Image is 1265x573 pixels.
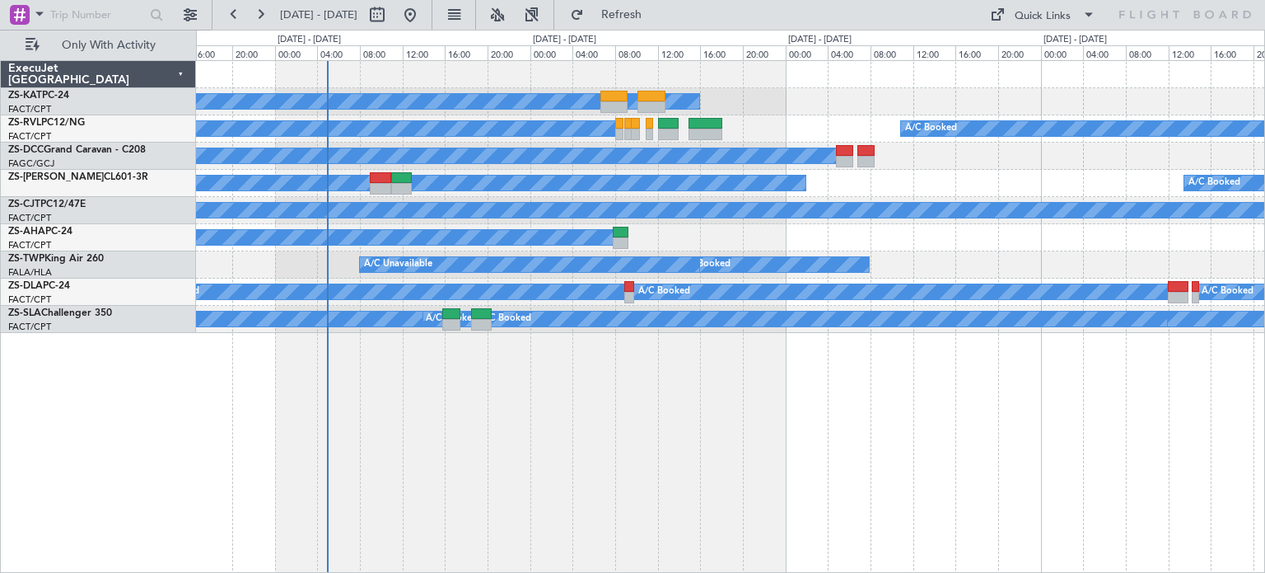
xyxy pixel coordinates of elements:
[1041,45,1084,60] div: 00:00
[1126,45,1169,60] div: 08:00
[572,45,615,60] div: 04:00
[1202,279,1253,304] div: A/C Booked
[1083,45,1126,60] div: 04:00
[8,321,51,333] a: FACT/CPT
[8,157,54,170] a: FAGC/GCJ
[43,40,174,51] span: Only With Activity
[8,212,51,224] a: FACT/CPT
[530,45,573,60] div: 00:00
[8,91,42,101] span: ZS-KAT
[8,200,40,209] span: ZS-CJT
[50,2,145,27] input: Trip Number
[280,7,357,22] span: [DATE] - [DATE]
[8,294,51,306] a: FACT/CPT
[743,45,786,60] div: 20:00
[658,45,701,60] div: 12:00
[8,145,44,155] span: ZS-DCC
[8,254,44,264] span: ZS-TWP
[913,45,956,60] div: 12:00
[8,281,43,291] span: ZS-DLA
[8,254,104,264] a: ZS-TWPKing Air 260
[8,91,69,101] a: ZS-KATPC-24
[8,308,112,318] a: ZS-SLAChallenger 350
[1015,8,1071,25] div: Quick Links
[8,145,146,155] a: ZS-DCCGrand Caravan - C208
[488,45,530,60] div: 20:00
[278,33,341,47] div: [DATE] - [DATE]
[871,45,913,60] div: 08:00
[828,45,871,60] div: 04:00
[562,2,661,28] button: Refresh
[8,266,52,279] a: FALA/HLA
[788,33,852,47] div: [DATE] - [DATE]
[8,103,51,115] a: FACT/CPT
[8,239,51,251] a: FACT/CPT
[533,33,596,47] div: [DATE] - [DATE]
[1169,45,1211,60] div: 12:00
[700,45,743,60] div: 16:00
[8,308,41,318] span: ZS-SLA
[479,307,531,331] div: A/C Booked
[360,45,403,60] div: 08:00
[905,116,957,141] div: A/C Booked
[982,2,1104,28] button: Quick Links
[8,200,86,209] a: ZS-CJTPC12/47E
[615,45,658,60] div: 08:00
[955,45,998,60] div: 16:00
[8,227,45,237] span: ZS-AHA
[403,45,446,60] div: 12:00
[786,45,829,60] div: 00:00
[364,252,432,277] div: A/C Unavailable
[638,279,690,304] div: A/C Booked
[8,227,72,237] a: ZS-AHAPC-24
[275,45,318,60] div: 00:00
[8,172,148,182] a: ZS-[PERSON_NAME]CL601-3R
[8,118,85,128] a: ZS-RVLPC12/NG
[8,172,104,182] span: ZS-[PERSON_NAME]
[18,32,179,59] button: Only With Activity
[998,45,1041,60] div: 20:00
[445,45,488,60] div: 16:00
[317,45,360,60] div: 04:00
[426,307,478,331] div: A/C Booked
[1043,33,1107,47] div: [DATE] - [DATE]
[189,45,232,60] div: 16:00
[232,45,275,60] div: 20:00
[8,118,41,128] span: ZS-RVL
[1188,171,1240,195] div: A/C Booked
[1211,45,1253,60] div: 16:00
[8,281,70,291] a: ZS-DLAPC-24
[679,252,731,277] div: A/C Booked
[8,130,51,143] a: FACT/CPT
[587,9,656,21] span: Refresh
